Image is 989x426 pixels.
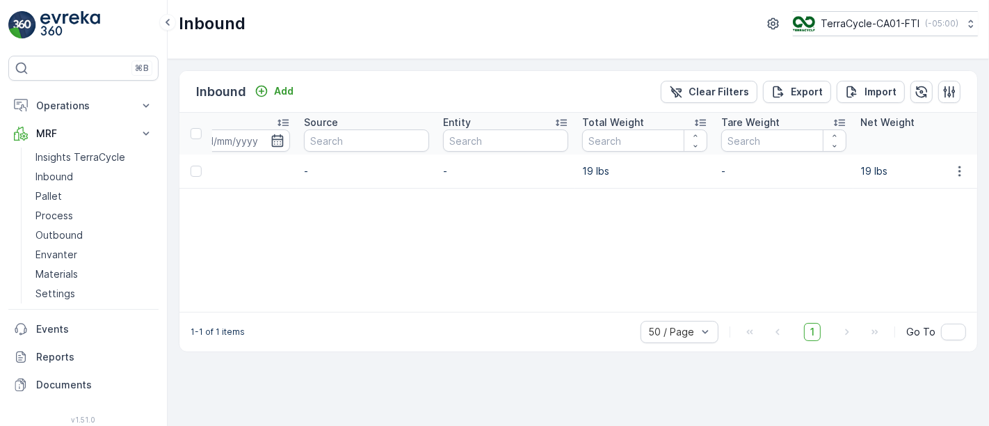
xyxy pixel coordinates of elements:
[443,116,471,129] p: Entity
[249,83,299,100] button: Add
[8,343,159,371] a: Reports
[179,13,246,35] p: Inbound
[36,378,153,392] p: Documents
[30,148,159,167] a: Insights TerraCycle
[860,164,986,178] p: 19 lbs
[30,167,159,187] a: Inbound
[860,116,915,129] p: Net Weight
[804,323,821,341] span: 1
[8,315,159,343] a: Events
[582,164,707,178] p: 19 lbs
[36,350,153,364] p: Reports
[793,16,815,31] img: TC_BVHiTW6.png
[35,228,83,242] p: Outbound
[304,116,338,129] p: Source
[195,129,291,152] input: dd/mm/yyyy
[30,265,159,284] a: Materials
[30,245,159,265] a: Envanter
[304,129,429,152] input: Search
[30,206,159,226] a: Process
[36,322,153,336] p: Events
[721,129,846,152] input: Search
[304,164,429,178] p: -
[837,81,905,103] button: Import
[793,11,978,36] button: TerraCycle-CA01-FTI(-05:00)
[689,85,749,99] p: Clear Filters
[191,326,245,338] p: 1-1 of 1 items
[36,99,131,113] p: Operations
[8,120,159,148] button: MRF
[8,371,159,399] a: Documents
[721,116,780,129] p: Tare Weight
[8,11,36,39] img: logo
[36,127,131,141] p: MRF
[35,170,73,184] p: Inbound
[865,85,896,99] p: Import
[661,81,757,103] button: Clear Filters
[35,267,78,281] p: Materials
[35,248,77,262] p: Envanter
[274,84,294,98] p: Add
[443,164,568,178] p: -
[135,63,149,74] p: ⌘B
[40,11,100,39] img: logo_light-DOdMpM7g.png
[35,150,125,164] p: Insights TerraCycle
[721,164,846,178] p: -
[30,187,159,206] a: Pallet
[30,226,159,245] a: Outbound
[582,129,707,152] input: Search
[791,85,823,99] p: Export
[35,287,75,301] p: Settings
[8,92,159,120] button: Operations
[582,116,644,129] p: Total Weight
[443,129,568,152] input: Search
[763,81,831,103] button: Export
[30,284,159,303] a: Settings
[196,82,246,102] p: Inbound
[821,17,919,31] p: TerraCycle-CA01-FTI
[8,416,159,424] span: v 1.51.0
[906,325,935,339] span: Go To
[35,209,73,223] p: Process
[35,189,62,203] p: Pallet
[925,18,958,29] p: ( -05:00 )
[191,166,202,177] div: Toggle Row Selected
